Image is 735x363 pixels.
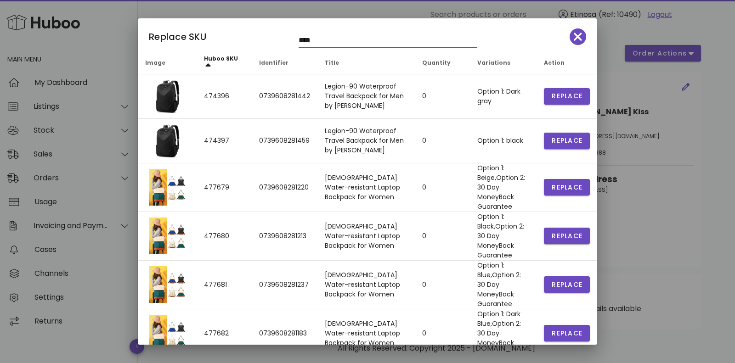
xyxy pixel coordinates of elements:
td: Option 1: Dark Blue,Option 2: 30 Day MoneyBack Guarantee [470,309,537,358]
span: Variations [477,59,510,67]
th: Image [138,52,197,74]
td: Option 1: Blue,Option 2: 30 Day MoneyBack Guarantee [470,261,537,309]
th: Title: Not sorted. Activate to sort ascending. [317,52,415,74]
td: Legion-90 Waterproof Travel Backpack for Men by [PERSON_NAME] [317,74,415,119]
td: 0 [415,163,470,212]
span: Identifier [259,59,288,67]
div: Replace SKU [138,18,597,52]
button: Replace [544,133,590,149]
button: Replace [544,179,590,195]
td: [DEMOGRAPHIC_DATA] Water-resistant Laptop Backpack for Women [317,163,415,212]
td: Legion-90 Waterproof Travel Backpack for Men by [PERSON_NAME] [317,119,415,163]
span: Replace [551,136,582,145]
button: Replace [544,325,590,341]
td: [DEMOGRAPHIC_DATA] Water-resistant Laptop Backpack for Women [317,212,415,261]
span: Replace [551,329,582,338]
td: [DEMOGRAPHIC_DATA] Water-resistant Laptop Backpack for Women [317,309,415,358]
th: Action [537,52,597,74]
td: 477680 [197,212,252,261]
td: Option 1: black [470,119,537,163]
td: 477679 [197,163,252,212]
td: Option 1: Black,Option 2: 30 Day MoneyBack Guarantee [470,212,537,261]
td: 477681 [197,261,252,309]
th: Quantity [415,52,470,74]
span: Replace [551,231,582,241]
td: Option 1: Beige,Option 2: 30 Day MoneyBack Guarantee [470,163,537,212]
td: 0 [415,261,470,309]
td: 0 [415,309,470,358]
td: 0 [415,119,470,163]
span: Action [544,59,565,67]
td: 0739608281459 [252,119,317,163]
span: Image [145,59,165,67]
button: Replace [544,276,590,293]
td: 0739608281237 [252,261,317,309]
button: Replace [544,228,590,244]
span: Title [325,59,339,67]
td: 474397 [197,119,252,163]
span: Replace [551,183,582,192]
td: 0739608281183 [252,309,317,358]
td: 477682 [197,309,252,358]
span: Replace [551,280,582,290]
th: Variations [470,52,537,74]
span: Quantity [422,59,451,67]
span: Replace [551,91,582,101]
td: 0739608281442 [252,74,317,119]
td: 474396 [197,74,252,119]
span: Huboo SKU [204,55,238,62]
button: Replace [544,88,590,105]
td: 0 [415,74,470,119]
td: 0 [415,212,470,261]
td: 0739608281213 [252,212,317,261]
td: [DEMOGRAPHIC_DATA] Water-resistant Laptop Backpack for Women [317,261,415,309]
th: Identifier: Not sorted. Activate to sort ascending. [252,52,317,74]
th: Huboo SKU: Sorted ascending. Activate to sort descending. [197,52,252,74]
td: Option 1: Dark gray [470,74,537,119]
td: 0739608281220 [252,163,317,212]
